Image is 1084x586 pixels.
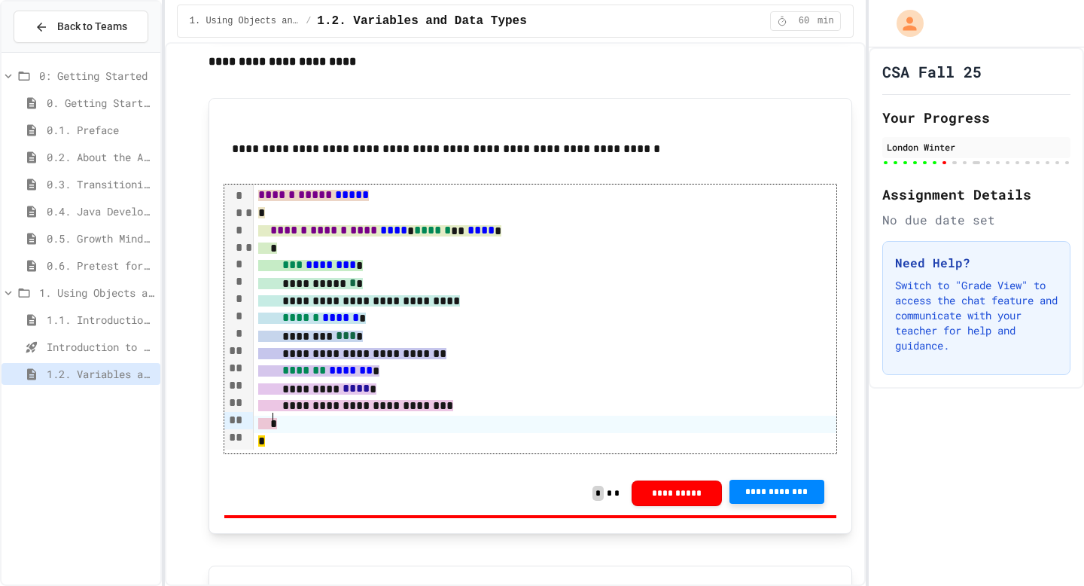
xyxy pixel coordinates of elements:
span: Introduction to Algorithms, Programming, and Compilers [47,339,154,355]
span: Back to Teams [57,19,127,35]
span: min [818,15,834,27]
span: 0.2. About the AP CSA Exam [47,149,154,165]
div: London Winter [887,140,1066,154]
span: 60 [792,15,816,27]
span: 1.2. Variables and Data Types [317,12,526,30]
h1: CSA Fall 25 [882,61,982,82]
span: 1. Using Objects and Methods [39,285,154,301]
span: 0: Getting Started [39,68,154,84]
div: No due date set [882,211,1070,229]
span: 1.2. Variables and Data Types [47,366,154,382]
span: 0.6. Pretest for the AP CSA Exam [47,258,154,273]
span: 0.3. Transitioning from AP CSP to AP CSA [47,176,154,192]
p: Switch to "Grade View" to access the chat feature and communicate with your teacher for help and ... [895,278,1058,353]
span: 1. Using Objects and Methods [190,15,300,27]
h2: Your Progress [882,107,1070,128]
h3: Need Help? [895,254,1058,272]
button: Back to Teams [14,11,148,43]
span: 0.4. Java Development Environments [47,203,154,219]
span: 1.1. Introduction to Algorithms, Programming, and Compilers [47,312,154,328]
span: 0. Getting Started [47,95,154,111]
span: 0.5. Growth Mindset and Pair Programming [47,230,154,246]
span: / [306,15,311,27]
div: My Account [881,6,927,41]
h2: Assignment Details [882,184,1070,205]
span: 0.1. Preface [47,122,154,138]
